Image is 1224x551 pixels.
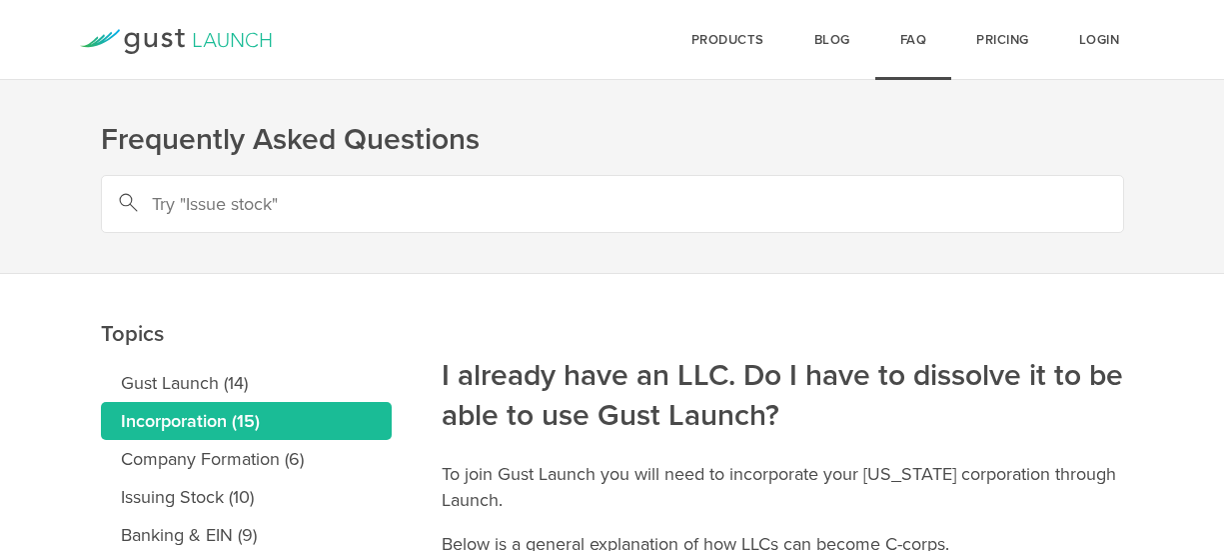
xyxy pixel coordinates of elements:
[101,478,392,516] a: Issuing Stock (10)
[101,440,392,478] a: Company Formation (6)
[101,120,1124,160] h1: Frequently Asked Questions
[101,364,392,402] a: Gust Launch (14)
[101,179,392,354] h2: Topics
[442,461,1124,513] p: To join Gust Launch you will need to incorporate your [US_STATE] corporation through Launch.
[101,402,392,440] a: Incorporation (15)
[442,221,1124,436] h2: I already have an LLC. Do I have to dissolve it to be able to use Gust Launch?
[101,175,1124,233] input: Try "Issue stock"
